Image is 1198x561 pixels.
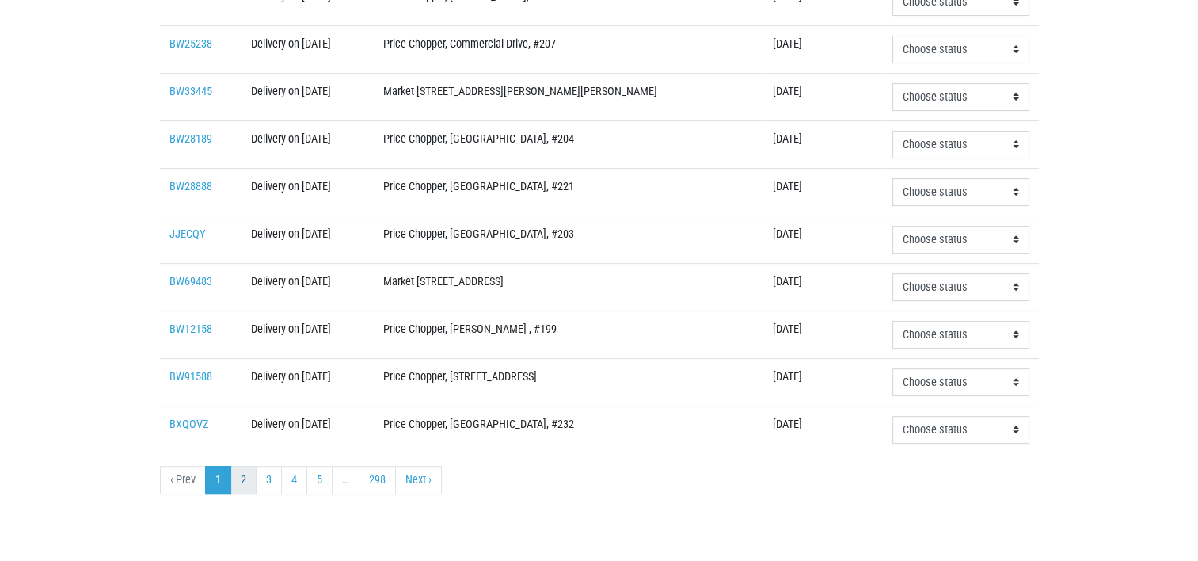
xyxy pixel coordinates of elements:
[169,227,206,241] a: JJECQY
[242,216,373,263] td: Delivery on [DATE]
[374,406,763,453] td: Price Chopper, [GEOGRAPHIC_DATA], #232
[205,466,231,494] a: 1
[374,263,763,311] td: Market [STREET_ADDRESS]
[374,73,763,120] td: Market [STREET_ADDRESS][PERSON_NAME][PERSON_NAME]
[242,73,373,120] td: Delivery on [DATE]
[281,466,307,494] a: 4
[242,406,373,453] td: Delivery on [DATE]
[169,322,212,336] a: BW12158
[763,311,882,358] td: [DATE]
[256,466,282,494] a: 3
[763,358,882,406] td: [DATE]
[230,466,257,494] a: 2
[242,168,373,216] td: Delivery on [DATE]
[306,466,333,494] a: 5
[763,168,882,216] td: [DATE]
[242,25,373,73] td: Delivery on [DATE]
[169,85,212,98] a: BW33445
[242,263,373,311] td: Delivery on [DATE]
[763,406,882,453] td: [DATE]
[242,311,373,358] td: Delivery on [DATE]
[169,275,212,288] a: BW69483
[763,120,882,168] td: [DATE]
[374,311,763,358] td: Price Chopper, [PERSON_NAME] , #199
[242,120,373,168] td: Delivery on [DATE]
[242,358,373,406] td: Delivery on [DATE]
[763,73,882,120] td: [DATE]
[169,370,212,384] a: BW91588
[374,358,763,406] td: Price Chopper, [STREET_ADDRESS]
[374,216,763,263] td: Price Chopper, [GEOGRAPHIC_DATA], #203
[169,37,212,51] a: BW25238
[395,466,442,494] a: next
[160,466,1039,494] nav: pager
[374,120,763,168] td: Price Chopper, [GEOGRAPHIC_DATA], #204
[169,132,212,146] a: BW28189
[763,216,882,263] td: [DATE]
[359,466,396,494] a: 298
[169,418,209,431] a: BXQOVZ
[763,25,882,73] td: [DATE]
[169,180,212,193] a: BW28888
[763,263,882,311] td: [DATE]
[374,168,763,216] td: Price Chopper, [GEOGRAPHIC_DATA], #221
[374,25,763,73] td: Price Chopper, Commercial Drive, #207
